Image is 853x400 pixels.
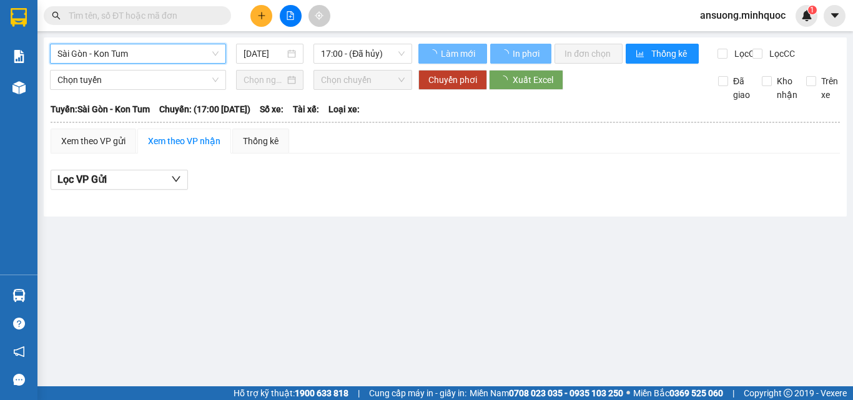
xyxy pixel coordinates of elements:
[784,389,792,398] span: copyright
[690,7,796,23] span: ansuong.minhquoc
[308,5,330,27] button: aim
[243,134,279,148] div: Thống kê
[669,388,723,398] strong: 0369 525 060
[489,70,563,90] button: Xuất Excel
[470,386,623,400] span: Miền Nam
[328,102,360,116] span: Loại xe:
[321,71,405,89] span: Chọn chuyến
[12,50,26,63] img: solution-icon
[418,44,487,64] button: Làm mới
[369,386,466,400] span: Cung cấp máy in - giấy in:
[772,74,802,102] span: Kho nhận
[51,170,188,190] button: Lọc VP Gửi
[107,41,249,58] div: 0905923558
[52,11,61,20] span: search
[651,47,689,61] span: Thống kê
[633,386,723,400] span: Miền Bắc
[728,74,755,102] span: Đã giao
[107,12,137,25] span: Nhận:
[280,5,302,27] button: file-add
[500,49,511,58] span: loading
[250,5,272,27] button: plus
[107,26,249,41] div: duy
[555,44,623,64] button: In đơn chọn
[626,391,630,396] span: ⚪️
[293,102,319,116] span: Tài xế:
[69,9,216,22] input: Tìm tên, số ĐT hoặc mã đơn
[764,47,797,61] span: Lọc CC
[148,134,220,148] div: Xem theo VP nhận
[244,73,285,87] input: Chọn ngày
[286,11,295,20] span: file-add
[12,289,26,302] img: warehouse-icon
[513,47,541,61] span: In phơi
[244,47,285,61] input: 11/09/2025
[626,44,699,64] button: bar-chartThống kê
[61,134,126,148] div: Xem theo VP gửi
[418,70,487,90] button: Chuyển phơi
[315,11,323,20] span: aim
[810,6,814,14] span: 1
[824,5,846,27] button: caret-down
[234,386,348,400] span: Hỗ trợ kỹ thuật:
[801,10,812,21] img: icon-new-feature
[11,12,30,25] span: Gửi:
[12,81,26,94] img: warehouse-icon
[260,102,284,116] span: Số xe:
[57,44,219,63] span: Sài Gòn - Kon Tum
[816,74,843,102] span: Trên xe
[509,388,623,398] strong: 0708 023 035 - 0935 103 250
[257,11,266,20] span: plus
[11,26,98,43] div: 0972779853
[57,172,107,187] span: Lọc VP Gửi
[11,8,27,27] img: logo-vxr
[51,104,150,114] b: Tuyến: Sài Gòn - Kon Tum
[107,11,249,26] div: KonTum
[321,44,405,63] span: 17:00 - (Đã hủy)
[441,47,477,61] span: Làm mới
[732,386,734,400] span: |
[13,374,25,386] span: message
[295,388,348,398] strong: 1900 633 818
[729,47,762,61] span: Lọc CR
[829,10,841,21] span: caret-down
[107,65,124,78] span: TC:
[11,11,98,26] div: An Sương
[358,386,360,400] span: |
[107,58,249,102] span: 71 [PERSON_NAME]
[636,49,646,59] span: bar-chart
[171,174,181,184] span: down
[490,44,551,64] button: In phơi
[428,49,439,58] span: loading
[13,318,25,329] span: question-circle
[159,102,250,116] span: Chuyến: (17:00 [DATE])
[57,71,219,89] span: Chọn tuyến
[808,6,817,14] sup: 1
[13,346,25,358] span: notification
